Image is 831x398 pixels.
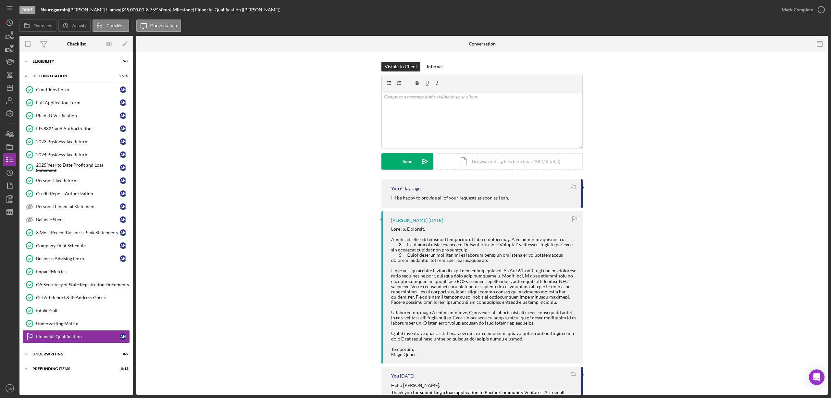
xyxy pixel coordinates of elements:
div: Balance Sheet [36,217,120,222]
div: 2023 Business Tax Return [36,139,120,144]
a: CA Secretary of State Registration Documents [23,278,130,291]
p: I'll be happy to provide all of your requests as soon as I can. [391,194,509,201]
div: A H [120,112,126,119]
div: $45,000.00 [121,7,146,12]
div: Internal [427,62,443,71]
div: A H [120,86,126,93]
a: Good Jobs FormAH [23,83,130,96]
div: Send [403,153,413,170]
div: 0 / 9 [117,352,128,356]
label: Conversation [150,23,177,28]
a: Plaid ID VerificationAH [23,109,130,122]
div: | [Milestone] Financial Qualification ([PERSON_NAME]) [170,7,280,12]
div: Eligibility [32,59,112,63]
time: 2025-08-12 11:28 [428,218,443,223]
div: 60 mo [158,7,170,12]
div: 17 / 20 [117,74,128,78]
div: Visible to Client [385,62,417,71]
div: Company Debt Schedule [36,243,120,248]
div: Mark Complete [782,3,813,16]
a: 2023 Business Tax ReturnAH [23,135,130,148]
a: Intake Call [23,304,130,317]
div: A H [120,203,126,210]
label: Checklist [106,23,125,28]
div: A H [120,164,126,171]
a: 3 Most Recent Business Bank StatementsAH [23,226,130,239]
div: Personal Financial Statement [36,204,120,209]
a: Impact Metrics [23,265,130,278]
button: Overview [19,19,56,32]
div: A H [120,333,126,340]
label: Overview [33,23,52,28]
div: Done [19,6,35,14]
div: A H [120,125,126,132]
a: 2024 Business Tax ReturnAH [23,148,130,161]
a: Full Application FormAH [23,96,130,109]
button: Activity [58,19,91,32]
div: A H [120,138,126,145]
div: A H [120,255,126,262]
div: Underwriting [32,352,112,356]
div: Plaid ID Verification [36,113,120,118]
div: Lore Ip. Dolorsit, Ametc adi eli sedd eiusmod temporinc ut labo etdoloremag. A en adminimv quisno... [391,226,576,357]
a: Credit Report AuthorizationAH [23,187,130,200]
div: Business Advising Form [36,256,120,261]
a: IRS 8821 and AuthorizationAH [23,122,130,135]
time: 2025-08-13 17:03 [400,186,421,191]
div: | [41,7,69,12]
div: Personal Tax Return [36,178,120,183]
button: Visible to Client [381,62,420,71]
div: CA Secretary of State Registration Documents [36,282,130,287]
button: Checklist [93,19,129,32]
div: CLEAR Report & IP Address Check [36,295,130,300]
div: 2025 Year to Date Profit and Loss Statement [36,162,120,173]
div: A H [120,242,126,249]
div: Checklist [67,41,86,46]
div: 3 Most Recent Business Bank Statements [36,230,120,235]
div: 5 / 5 [117,59,128,63]
button: Internal [424,62,446,71]
div: IRS 8821 and Authorization [36,126,120,131]
div: A H [120,151,126,158]
div: A H [120,216,126,223]
p: Hello [PERSON_NAME], [391,382,575,389]
label: Activity [72,23,86,28]
a: Personal Financial StatementAH [23,200,130,213]
b: Neurogarmin [41,7,68,12]
a: CLEAR Report & IP Address Check [23,291,130,304]
div: Documentation [32,74,112,78]
text: AE [8,387,12,390]
time: 2025-08-08 00:51 [400,373,414,379]
div: Intake Call [36,308,130,313]
a: Business Advising FormAH [23,252,130,265]
div: You [391,373,399,379]
a: 2025 Year to Date Profit and Loss StatementAH [23,161,130,174]
div: Full Application Form [36,100,120,105]
div: A H [120,177,126,184]
div: Credit Report Authorization [36,191,120,196]
button: AE [3,382,16,395]
div: A H [120,190,126,197]
div: [PERSON_NAME] [391,218,428,223]
a: Company Debt ScheduleAH [23,239,130,252]
div: A H [120,99,126,106]
a: Personal Tax ReturnAH [23,174,130,187]
div: A H [120,229,126,236]
button: Conversation [136,19,181,32]
div: Conversation [469,41,496,46]
div: Good Jobs Form [36,87,120,92]
div: Prefunding Items [32,367,112,371]
div: Impact Metrics [36,269,130,274]
div: [PERSON_NAME] Hamza | [69,7,121,12]
a: Financial QualificationAH [23,330,130,343]
div: 2024 Business Tax Return [36,152,120,157]
a: Underwriting Matrix [23,317,130,330]
div: 8.75 % [146,7,158,12]
div: 0 / 15 [117,367,128,371]
div: Underwriting Matrix [36,321,130,326]
div: Financial Qualification [36,334,120,339]
button: Send [381,153,433,170]
a: Balance SheetAH [23,213,130,226]
div: You [391,186,399,191]
button: Mark Complete [775,3,828,16]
